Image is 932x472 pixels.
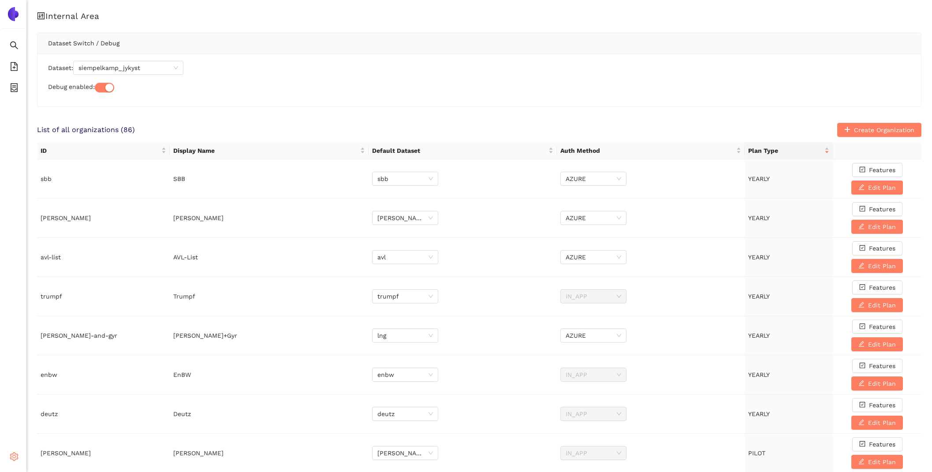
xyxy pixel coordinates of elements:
button: check-squareFeatures [852,202,902,216]
span: avl [377,251,433,264]
td: deutz [37,395,170,434]
td: sbb [37,159,170,199]
div: Dataset: [48,61,910,75]
button: editEdit Plan [851,376,903,391]
td: YEARLY [745,316,833,355]
span: AZURE [566,211,621,225]
span: check-square [859,402,865,409]
span: check-square [859,323,865,330]
span: IN_APP [566,290,621,303]
button: check-squareFeatures [852,163,902,177]
span: lng [377,329,433,342]
span: Plan Type [748,146,823,155]
td: [PERSON_NAME] [37,199,170,238]
span: Default Dataset [372,146,546,155]
span: IN_APP [566,446,621,460]
td: YEARLY [745,238,833,277]
td: YEARLY [745,277,833,316]
span: Edit Plan [868,261,896,271]
th: this column's title is Auth Method,this column is sortable [557,142,745,159]
span: Edit Plan [868,222,896,232]
span: Create Organization [854,125,914,135]
td: YEARLY [745,199,833,238]
button: editEdit Plan [851,337,903,351]
span: edit [858,184,865,191]
span: Features [869,400,895,410]
span: Features [869,243,895,253]
td: YEARLY [745,395,833,434]
span: AZURE [566,329,621,342]
td: SBB [170,159,369,199]
h1: Internal Area [37,11,921,22]
button: check-squareFeatures [852,241,902,255]
span: IN_APP [566,368,621,381]
span: check-square [859,362,865,369]
span: Features [869,283,895,292]
th: this column's title is Display Name,this column is sortable [170,142,369,159]
td: trumpf [37,277,170,316]
span: Auth Method [560,146,734,155]
span: container [10,80,19,98]
span: deutz [377,407,433,420]
span: check-square [859,245,865,252]
span: check-square [859,441,865,448]
td: [PERSON_NAME] [170,199,369,238]
span: check-square [859,166,865,173]
span: edit [858,223,865,230]
span: IN_APP [566,407,621,420]
span: ID [41,146,160,155]
span: draeger [377,446,433,460]
span: trumpf [377,290,433,303]
span: sbb [377,172,433,185]
td: [PERSON_NAME]-and-gyr [37,316,170,355]
span: brose [377,211,433,225]
button: check-squareFeatures [852,437,902,451]
button: editEdit Plan [851,298,903,312]
span: Edit Plan [868,339,896,349]
button: editEdit Plan [851,416,903,430]
span: Features [869,361,895,371]
span: Edit Plan [868,418,896,428]
span: control [37,12,45,20]
span: Features [869,439,895,449]
span: List of all organizations ( 86 ) [37,125,135,135]
span: check-square [859,206,865,213]
button: check-squareFeatures [852,280,902,295]
button: check-squareFeatures [852,320,902,334]
span: Features [869,165,895,175]
button: check-squareFeatures [852,398,902,412]
button: editEdit Plan [851,220,903,234]
span: edit [858,419,865,426]
span: plus [844,126,850,133]
span: setting [10,449,19,467]
span: Features [869,322,895,332]
span: Edit Plan [868,457,896,467]
div: Dataset Switch / Debug [48,33,910,53]
span: edit [858,458,865,465]
span: search [10,38,19,55]
td: YEARLY [745,355,833,395]
button: editEdit Plan [851,259,903,273]
span: Edit Plan [868,379,896,388]
td: AVL-List [170,238,369,277]
span: Display Name [173,146,358,155]
th: this column's title is Default Dataset,this column is sortable [369,142,556,159]
span: AZURE [566,172,621,185]
td: EnBW [170,355,369,395]
th: this column's title is ID,this column is sortable [37,142,170,159]
td: YEARLY [745,159,833,199]
span: file-add [10,59,19,77]
span: Features [869,204,895,214]
span: enbw [377,368,433,381]
span: edit [858,341,865,348]
td: avl-list [37,238,170,277]
span: check-square [859,284,865,291]
span: Edit Plan [868,300,896,310]
td: [PERSON_NAME]+Gyr [170,316,369,355]
td: Deutz [170,395,369,434]
button: check-squareFeatures [852,359,902,373]
td: enbw [37,355,170,395]
span: siempelkamp_jykyst [78,61,178,74]
button: plusCreate Organization [837,123,921,137]
button: editEdit Plan [851,181,903,195]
